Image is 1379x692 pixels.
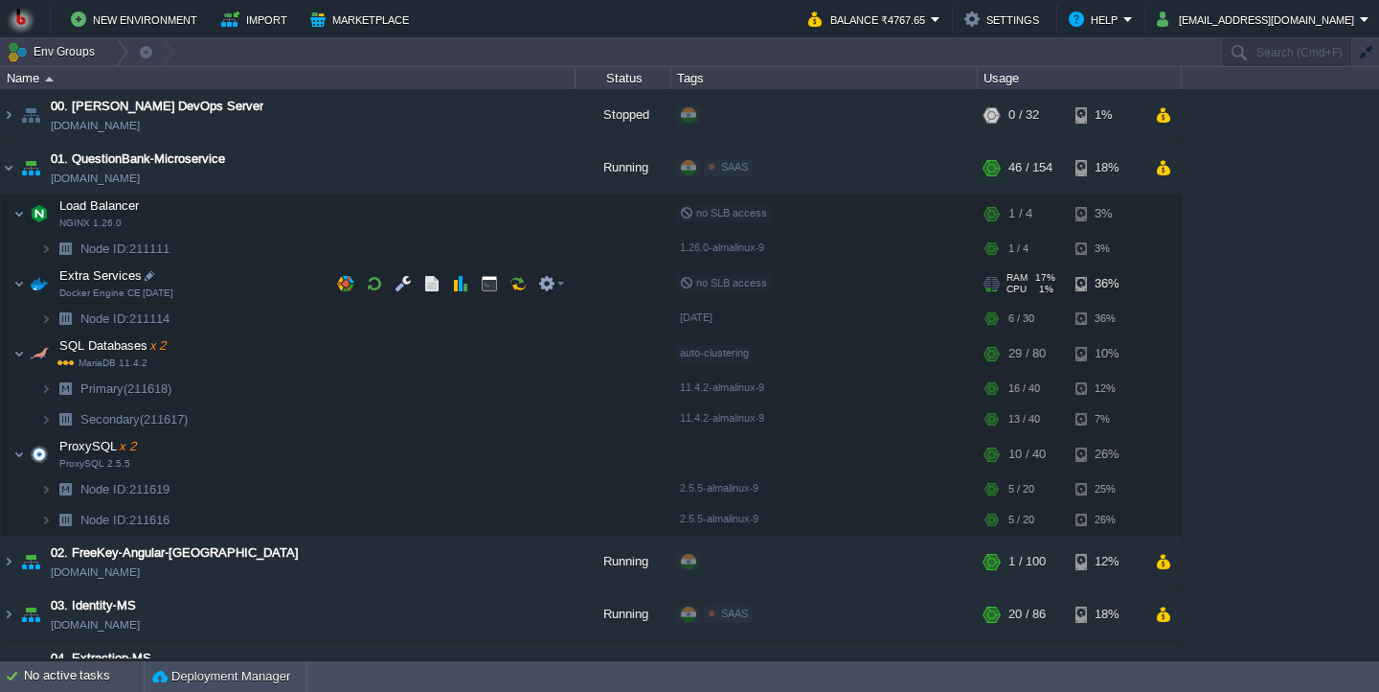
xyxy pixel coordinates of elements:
span: Primary [79,381,174,397]
span: 11.4.2-almalinux-9 [680,381,764,393]
span: ProxySQL [57,438,139,454]
span: CPU [1006,284,1027,295]
span: 00. [PERSON_NAME] DevOps Server [51,97,263,116]
div: 25% [1075,474,1138,504]
span: RAM [1006,272,1028,284]
img: AMDAwAAAACH5BAEAAAAALAAAAAABAAEAAAICRAEAOw== [13,334,25,373]
img: AMDAwAAAACH5BAEAAAAALAAAAAABAAEAAAICRAEAOw== [1,588,16,640]
span: Node ID: [80,513,129,527]
span: SAAS [721,161,748,173]
span: MariaDB 11.4.2 [57,358,147,368]
div: 6 / 30 [1008,304,1034,334]
div: 1% [1075,89,1138,141]
span: 02. FreeKey-Angular-[GEOGRAPHIC_DATA] [51,543,299,563]
span: x 2 [117,439,136,453]
img: AMDAwAAAACH5BAEAAAAALAAAAAABAAEAAAICRAEAOw== [40,234,52,264]
a: 04. Extraction-MS [51,649,151,668]
a: Node ID:211111 [79,241,172,257]
a: Primary(211618) [79,381,174,397]
span: (211618) [124,381,171,396]
div: Name [2,67,575,89]
a: [DOMAIN_NAME] [51,563,140,582]
span: Node ID: [80,242,129,256]
span: Load Balancer [57,197,142,214]
img: AMDAwAAAACH5BAEAAAAALAAAAAABAAEAAAICRAEAOw== [26,265,53,303]
img: AMDAwAAAACH5BAEAAAAALAAAAAABAAEAAAICRAEAOw== [40,404,52,434]
span: Secondary [79,411,191,427]
div: 3% [1075,195,1138,233]
span: Docker Engine CE [DATE] [59,288,173,299]
div: Running [576,588,671,640]
div: 1 / 4 [1008,195,1032,233]
div: 36% [1075,304,1138,334]
img: AMDAwAAAACH5BAEAAAAALAAAAAABAAEAAAICRAEAOw== [13,435,25,473]
div: 3% [1075,234,1138,264]
div: 10% [1075,334,1138,373]
img: AMDAwAAAACH5BAEAAAAALAAAAAABAAEAAAICRAEAOw== [52,234,79,264]
span: NGINX 1.26.0 [59,218,122,229]
span: ProxySQL 2.5.5 [59,458,130,470]
div: Usage [979,67,1181,89]
span: SAAS [721,608,748,619]
div: 7% [1075,404,1138,434]
div: 5 / 20 [1008,505,1034,535]
span: (211617) [140,412,188,427]
a: [DOMAIN_NAME] [51,615,140,634]
span: 2.5.5-almalinux-9 [680,482,758,494]
img: AMDAwAAAACH5BAEAAAAALAAAAAABAAEAAAICRAEAOw== [1,536,16,588]
div: Status [576,67,670,89]
div: 5 / 20 [1008,474,1034,504]
button: Deployment Manager [152,667,290,686]
span: 211619 [79,481,172,497]
div: Stopped [576,89,671,141]
span: 1.26.0-almalinux-9 [680,242,764,253]
div: 29 / 80 [1008,334,1046,373]
span: no SLB access [680,207,767,219]
img: AMDAwAAAACH5BAEAAAAALAAAAAABAAEAAAICRAEAOw== [52,374,79,404]
a: [DOMAIN_NAME] [51,116,140,135]
div: 26% [1075,435,1138,473]
span: 11.4.2-almalinux-9 [680,412,764,424]
div: No active tasks [24,661,144,692]
button: Balance ₹4767.65 [808,8,931,31]
span: 211111 [79,241,172,257]
img: Bitss Techniques [7,5,35,34]
span: [DATE] [680,311,712,323]
img: AMDAwAAAACH5BAEAAAAALAAAAAABAAEAAAICRAEAOw== [45,77,54,81]
div: 1 / 4 [1008,234,1029,264]
div: 36% [1075,265,1138,303]
img: AMDAwAAAACH5BAEAAAAALAAAAAABAAEAAAICRAEAOw== [26,435,53,473]
span: 03. Identity-MS [51,596,136,615]
img: AMDAwAAAACH5BAEAAAAALAAAAAABAAEAAAICRAEAOw== [1,89,16,141]
span: x 2 [147,338,167,353]
a: SQL Databasesx 2MariaDB 11.4.2 [57,338,169,353]
img: AMDAwAAAACH5BAEAAAAALAAAAAABAAEAAAICRAEAOw== [52,505,79,535]
span: no SLB access [680,277,767,288]
div: 18% [1075,142,1138,194]
span: Node ID: [80,482,129,496]
div: 12% [1075,536,1138,588]
div: Running [576,142,671,194]
span: Node ID: [80,311,129,326]
img: AMDAwAAAACH5BAEAAAAALAAAAAABAAEAAAICRAEAOw== [52,304,79,334]
div: 12% [1075,374,1138,404]
div: 1 / 100 [1008,536,1046,588]
span: 1% [1034,284,1053,295]
img: AMDAwAAAACH5BAEAAAAALAAAAAABAAEAAAICRAEAOw== [17,89,44,141]
img: AMDAwAAAACH5BAEAAAAALAAAAAABAAEAAAICRAEAOw== [52,474,79,504]
button: Marketplace [310,8,415,31]
span: Extra Services [57,267,145,284]
div: 13 / 40 [1008,404,1040,434]
button: [EMAIL_ADDRESS][DOMAIN_NAME] [1157,8,1360,31]
span: SQL Databases [57,337,169,354]
button: Help [1069,8,1123,31]
div: 20 / 86 [1008,588,1046,640]
img: AMDAwAAAACH5BAEAAAAALAAAAAABAAEAAAICRAEAOw== [40,474,52,504]
div: 46 / 154 [1008,142,1052,194]
div: 10 / 40 [1008,435,1046,473]
div: 18% [1075,588,1138,640]
img: AMDAwAAAACH5BAEAAAAALAAAAAABAAEAAAICRAEAOw== [13,195,25,233]
img: AMDAwAAAACH5BAEAAAAALAAAAAABAAEAAAICRAEAOw== [17,142,44,194]
img: AMDAwAAAACH5BAEAAAAALAAAAAABAAEAAAICRAEAOw== [13,265,25,303]
a: [DOMAIN_NAME] [51,169,140,188]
